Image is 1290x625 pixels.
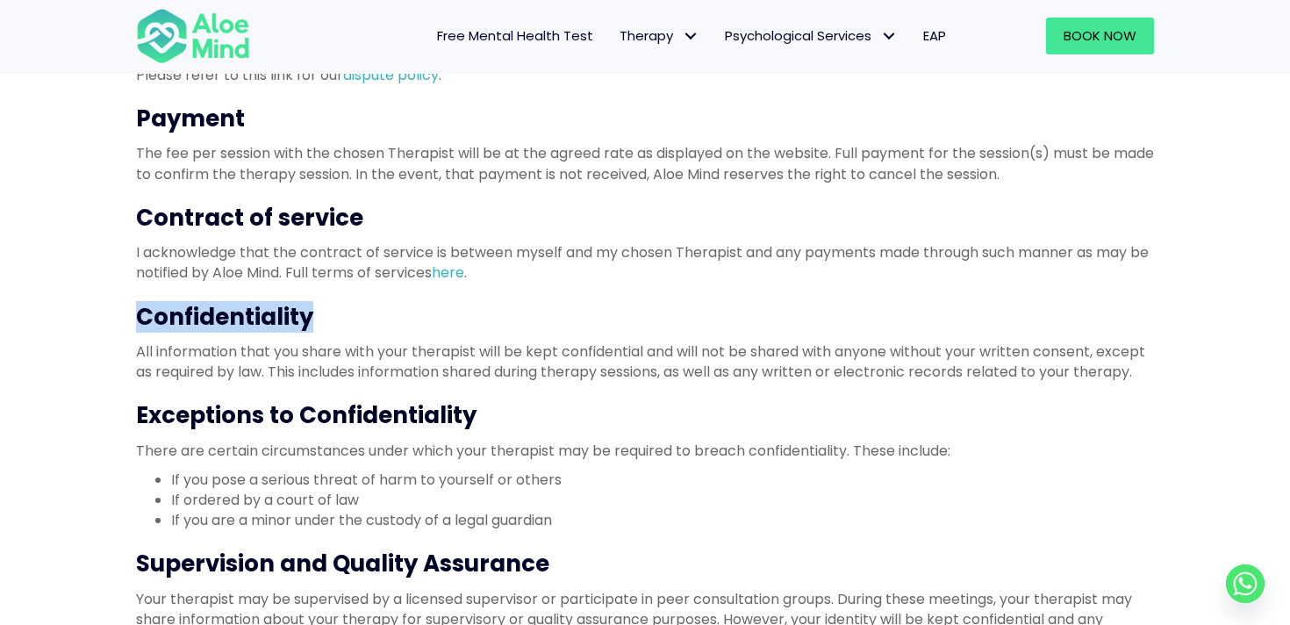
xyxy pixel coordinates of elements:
[437,26,593,45] span: Free Mental Health Test
[273,18,959,54] nav: Menu
[1226,564,1265,603] a: Whatsapp
[136,301,1154,333] h3: Confidentiality
[136,202,1154,233] h3: Contract of service
[136,548,1154,579] h3: Supervision and Quality Assurance
[136,399,1154,431] h3: Exceptions to Confidentiality
[712,18,910,54] a: Psychological ServicesPsychological Services: submenu
[620,26,699,45] span: Therapy
[876,24,901,49] span: Psychological Services: submenu
[136,143,1154,183] p: The fee per session with the chosen Therapist will be at the agreed rate as displayed on the webs...
[677,24,703,49] span: Therapy: submenu
[136,441,1154,461] p: There are certain circumstances under which your therapist may be required to breach confidential...
[424,18,606,54] a: Free Mental Health Test
[171,490,1154,510] li: If ordered by a court of law
[432,262,464,283] a: here
[1046,18,1154,54] a: Book Now
[606,18,712,54] a: TherapyTherapy: submenu
[343,65,439,85] a: dispute policy
[171,470,1154,490] li: If you pose a serious threat of harm to yourself or others
[136,7,250,65] img: Aloe mind Logo
[910,18,959,54] a: EAP
[171,510,1154,530] li: If you are a minor under the custody of a legal guardian
[136,65,1154,85] p: Please refer to this link for our .
[136,341,1154,382] p: All information that you share with your therapist will be kept confidential and will not be shar...
[136,242,1154,283] p: I acknowledge that the contract of service is between myself and my chosen Therapist and any paym...
[1064,26,1136,45] span: Book Now
[923,26,946,45] span: EAP
[136,103,1154,134] h3: Payment
[725,26,897,45] span: Psychological Services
